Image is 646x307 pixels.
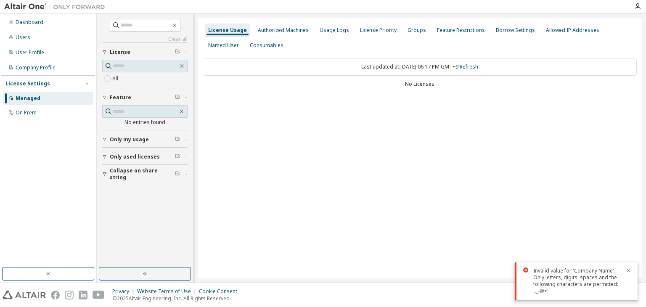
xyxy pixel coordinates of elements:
[110,49,130,56] span: License
[258,27,309,34] div: Authorized Machines
[175,49,180,56] span: Clear filter
[460,63,478,70] a: Refresh
[175,171,180,177] span: Clear filter
[208,42,239,49] div: Named User
[175,94,180,101] span: Clear filter
[496,27,535,34] div: Borrow Settings
[437,27,485,34] div: Feature Restrictions
[3,291,46,299] img: altair_logo.svg
[408,27,426,34] div: Groups
[320,27,349,34] div: Usage Logs
[93,291,105,299] img: youtube.svg
[51,291,60,299] img: facebook.svg
[175,136,180,143] span: Clear filter
[102,88,188,107] button: Feature
[16,109,37,116] div: On Prem
[175,153,180,160] span: Clear filter
[112,288,137,295] div: Privacy
[112,74,120,84] label: All
[110,167,175,181] span: Collapse on share string
[16,34,30,41] div: Users
[16,19,43,26] div: Dashboard
[208,27,247,34] div: License Usage
[250,42,283,49] div: Consumables
[546,27,599,34] div: Allowed IP Addresses
[102,119,188,126] div: No entries found
[16,95,40,102] div: Managed
[112,295,242,302] p: © 2025 Altair Engineering, Inc. All Rights Reserved.
[102,130,188,149] button: Only my usage
[137,288,199,295] div: Website Terms of Use
[102,165,188,183] button: Collapse on share string
[102,43,188,61] button: License
[102,148,188,166] button: Only used licenses
[79,291,87,299] img: linkedin.svg
[110,94,131,101] span: Feature
[102,36,188,42] a: Clear all
[110,136,149,143] span: Only my usage
[4,3,109,11] img: Altair One
[16,49,44,56] div: User Profile
[533,267,621,294] div: Invalid value for 'Company Name'. Only letters, digits, spaces and the following characters are p...
[65,291,74,299] img: instagram.svg
[16,64,56,71] div: Company Profile
[5,80,50,87] div: License Settings
[360,27,397,34] div: License Priority
[203,81,637,87] div: No Licenses
[199,288,242,295] div: Cookie Consent
[203,58,637,76] div: Last updated at: [DATE] 06:17 PM GMT+9
[110,153,160,160] span: Only used licenses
